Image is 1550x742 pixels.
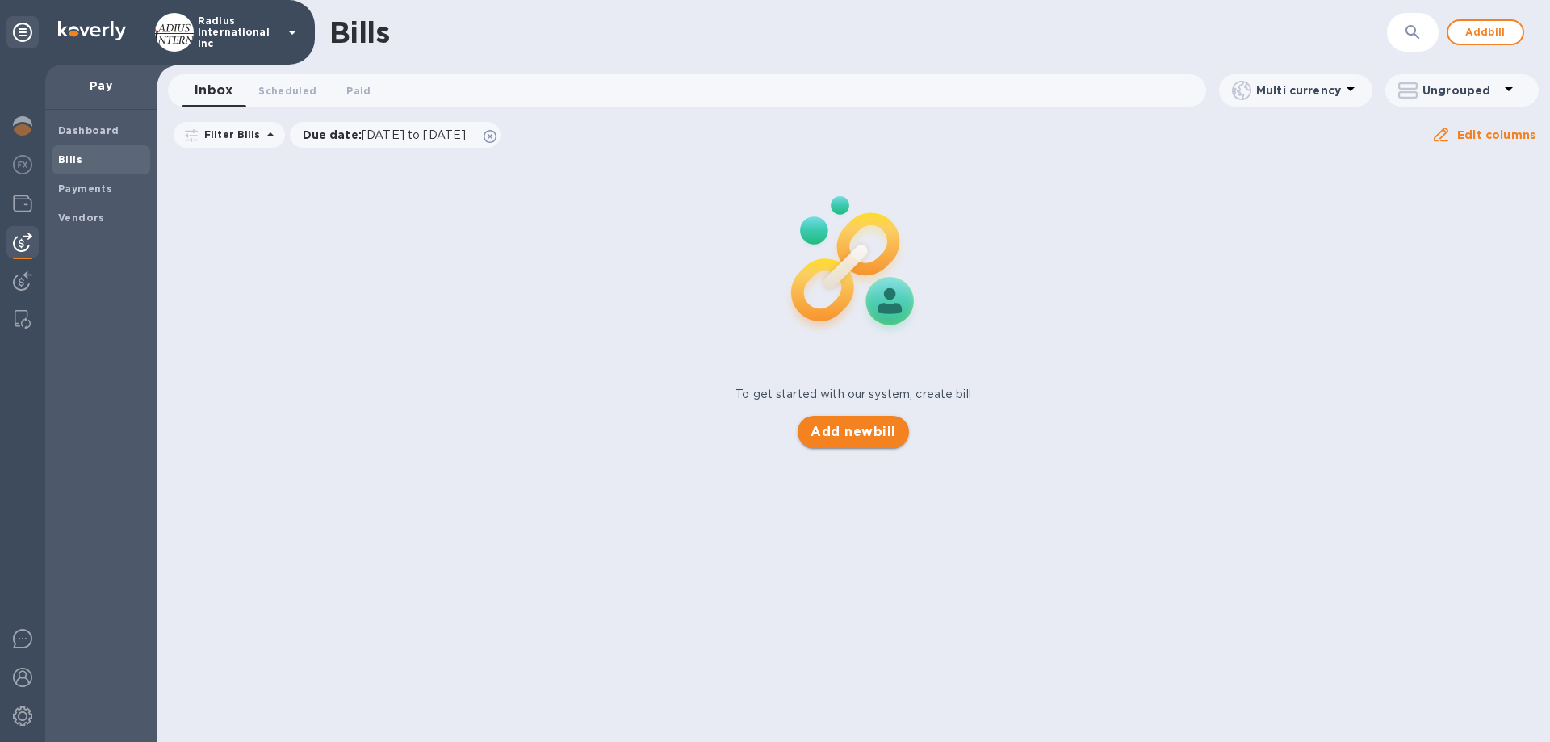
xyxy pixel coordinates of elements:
span: Paid [346,82,371,99]
b: Dashboard [58,124,119,136]
span: Inbox [195,79,232,102]
img: Logo [58,21,126,40]
u: Edit columns [1457,128,1535,141]
p: Pay [58,78,144,94]
span: Scheduled [258,82,316,99]
p: Due date : [303,127,475,143]
p: Ungrouped [1422,82,1499,99]
p: To get started with our system, create bill [735,386,971,403]
div: Unpin categories [6,16,39,48]
b: Bills [58,153,82,166]
span: [DATE] to [DATE] [362,128,466,141]
span: Add new bill [811,422,895,442]
span: Add bill [1461,23,1510,42]
button: Add newbill [798,416,908,448]
button: Addbill [1447,19,1524,45]
img: Wallets [13,194,32,213]
div: Due date:[DATE] to [DATE] [290,122,501,148]
p: Filter Bills [198,128,261,141]
h1: Bills [329,15,389,49]
p: Multi currency [1256,82,1341,99]
img: Foreign exchange [13,155,32,174]
b: Payments [58,182,112,195]
p: Radius International Inc [198,15,279,49]
b: Vendors [58,212,105,224]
